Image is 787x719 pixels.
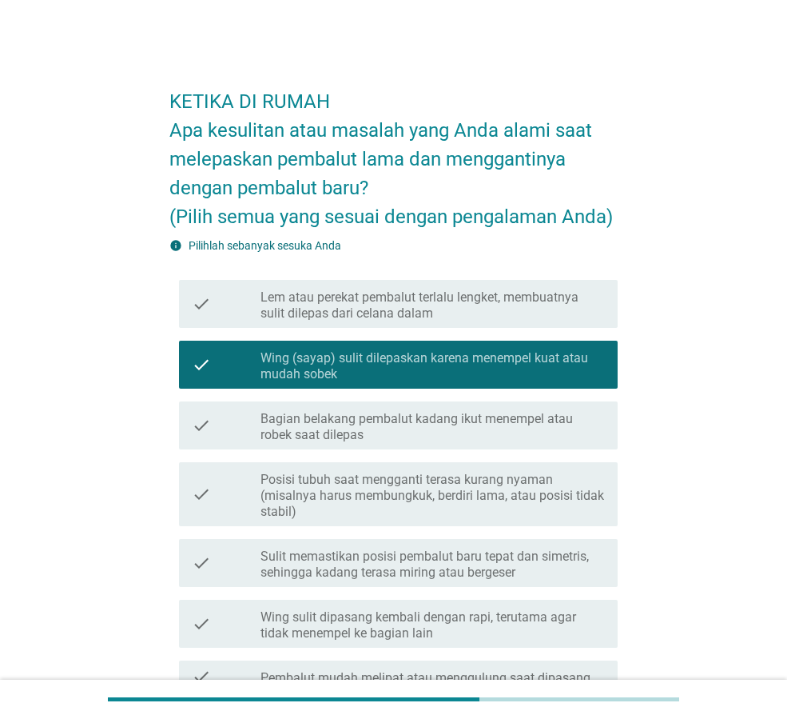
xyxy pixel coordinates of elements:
[260,609,605,641] label: Wing sulit dipasang kembali dengan rapi, terutama agar tidak menempel ke bagian lain
[260,411,605,443] label: Bagian belakang pembalut kadang ikut menempel atau robek saat dilepas
[192,286,211,322] i: check
[192,347,211,382] i: check
[260,670,590,686] label: Pembalut mudah melipat atau menggulung saat dipasang
[260,549,605,581] label: Sulit memastikan posisi pembalut baru tepat dan simetris, sehingga kadang terasa miring atau berg...
[169,239,182,252] i: info
[260,472,605,520] label: Posisi tubuh saat mengganti terasa kurang nyaman (misalnya harus membungkuk, berdiri lama, atau p...
[169,71,618,231] h2: KETIKA DI RUMAH Apa kesulitan atau masalah yang Anda alami saat melepaskan pembalut lama dan meng...
[192,545,211,581] i: check
[260,350,605,382] label: Wing (sayap) sulit dilepaskan karena menempel kuat atau mudah sobek
[192,667,211,686] i: check
[260,290,605,322] label: Lem atau perekat pembalut terlalu lengket, membuatnya sulit dilepas dari celana dalam
[192,408,211,443] i: check
[192,606,211,641] i: check
[189,239,341,252] label: Pilihlah sebanyak sesuka Anda
[192,469,211,520] i: check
